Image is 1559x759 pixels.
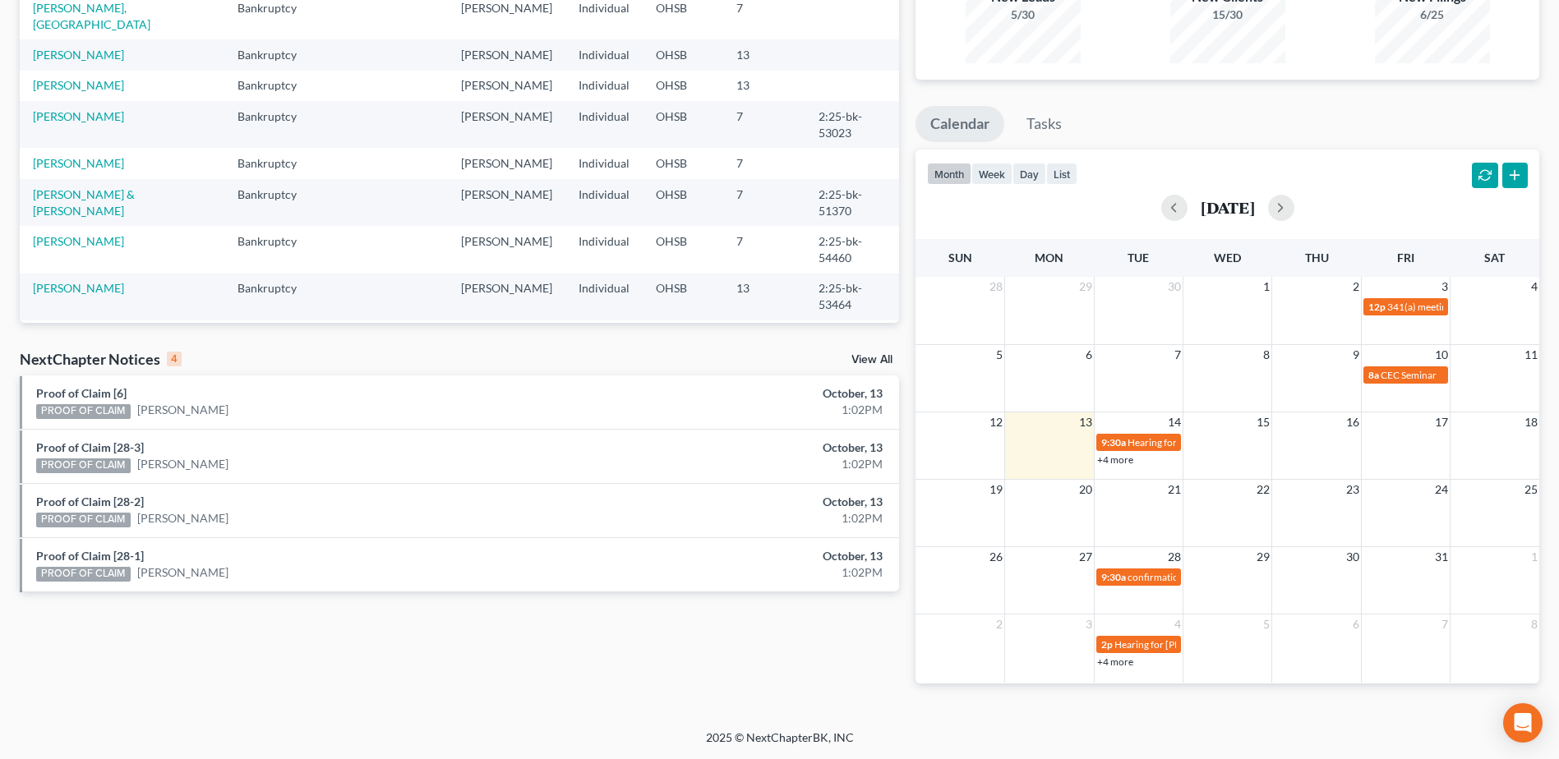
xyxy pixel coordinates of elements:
[36,458,131,473] div: PROOF OF CLAIM
[224,148,327,178] td: Bankruptcy
[611,402,883,418] div: 1:02PM
[224,71,327,101] td: Bankruptcy
[611,385,883,402] div: October, 13
[137,456,228,472] a: [PERSON_NAME]
[1351,614,1361,634] span: 6
[448,39,565,70] td: [PERSON_NAME]
[1166,412,1183,432] span: 14
[137,564,228,581] a: [PERSON_NAME]
[1523,345,1539,365] span: 11
[565,226,643,273] td: Individual
[723,179,805,226] td: 7
[448,226,565,273] td: [PERSON_NAME]
[565,148,643,178] td: Individual
[643,320,723,367] td: OHSB
[611,564,883,581] div: 1:02PM
[805,226,899,273] td: 2:25-bk-54460
[1255,480,1271,499] span: 22
[1077,480,1094,499] span: 20
[1128,251,1149,264] span: Tue
[1170,7,1285,23] div: 15/30
[1046,163,1077,185] button: list
[805,179,899,226] td: 2:25-bk-51370
[1261,614,1271,634] span: 5
[988,412,1004,432] span: 12
[1166,547,1183,567] span: 28
[611,548,883,564] div: October, 13
[1523,480,1539,499] span: 25
[1440,277,1450,297] span: 3
[1433,412,1450,432] span: 17
[1261,345,1271,365] span: 8
[1101,638,1113,651] span: 2p
[36,440,144,454] a: Proof of Claim [28-3]
[805,274,899,320] td: 2:25-bk-53464
[994,614,1004,634] span: 2
[643,39,723,70] td: OHSB
[36,386,127,400] a: Proof of Claim [6]
[723,101,805,148] td: 7
[1101,436,1126,448] span: 9:30a
[1255,412,1271,432] span: 15
[1012,163,1046,185] button: day
[988,277,1004,297] span: 28
[723,39,805,70] td: 13
[224,179,327,226] td: Bankruptcy
[643,179,723,226] td: OHSB
[137,402,228,418] a: [PERSON_NAME]
[1368,369,1379,381] span: 8a
[948,251,972,264] span: Sun
[611,510,883,527] div: 1:02PM
[1261,277,1271,297] span: 1
[723,148,805,178] td: 7
[643,71,723,101] td: OHSB
[1012,106,1077,142] a: Tasks
[448,148,565,178] td: [PERSON_NAME]
[1440,614,1450,634] span: 7
[36,549,144,563] a: Proof of Claim [28-1]
[1345,547,1361,567] span: 30
[1128,571,1400,583] span: confirmation hearing for [PERSON_NAME] & [PERSON_NAME]
[1077,547,1094,567] span: 27
[643,274,723,320] td: OHSB
[1097,453,1133,466] a: +4 more
[224,39,327,70] td: Bankruptcy
[723,226,805,273] td: 7
[448,71,565,101] td: [PERSON_NAME]
[611,494,883,510] div: October, 13
[1433,480,1450,499] span: 24
[1097,655,1133,668] a: +4 more
[1375,7,1490,23] div: 6/25
[565,274,643,320] td: Individual
[448,179,565,226] td: [PERSON_NAME]
[805,320,899,367] td: 2:24-bk-52208
[1381,369,1437,381] span: CEC Seminar
[723,320,805,367] td: 13
[1529,547,1539,567] span: 1
[20,349,182,369] div: NextChapter Notices
[224,226,327,273] td: Bankruptcy
[565,179,643,226] td: Individual
[966,7,1081,23] div: 5/30
[36,404,131,419] div: PROOF OF CLAIM
[723,274,805,320] td: 13
[916,106,1004,142] a: Calendar
[565,101,643,148] td: Individual
[1173,345,1183,365] span: 7
[1529,277,1539,297] span: 4
[1351,345,1361,365] span: 9
[33,78,124,92] a: [PERSON_NAME]
[1397,251,1414,264] span: Fri
[1484,251,1505,264] span: Sat
[994,345,1004,365] span: 5
[1433,547,1450,567] span: 31
[988,547,1004,567] span: 26
[1368,301,1386,313] span: 12p
[1523,412,1539,432] span: 18
[137,510,228,527] a: [PERSON_NAME]
[224,320,327,367] td: Bankruptcy
[1387,301,1546,313] span: 341(a) meeting for [PERSON_NAME]
[36,513,131,527] div: PROOF OF CLAIM
[33,1,150,31] a: [PERSON_NAME], [GEOGRAPHIC_DATA]
[33,281,124,295] a: [PERSON_NAME]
